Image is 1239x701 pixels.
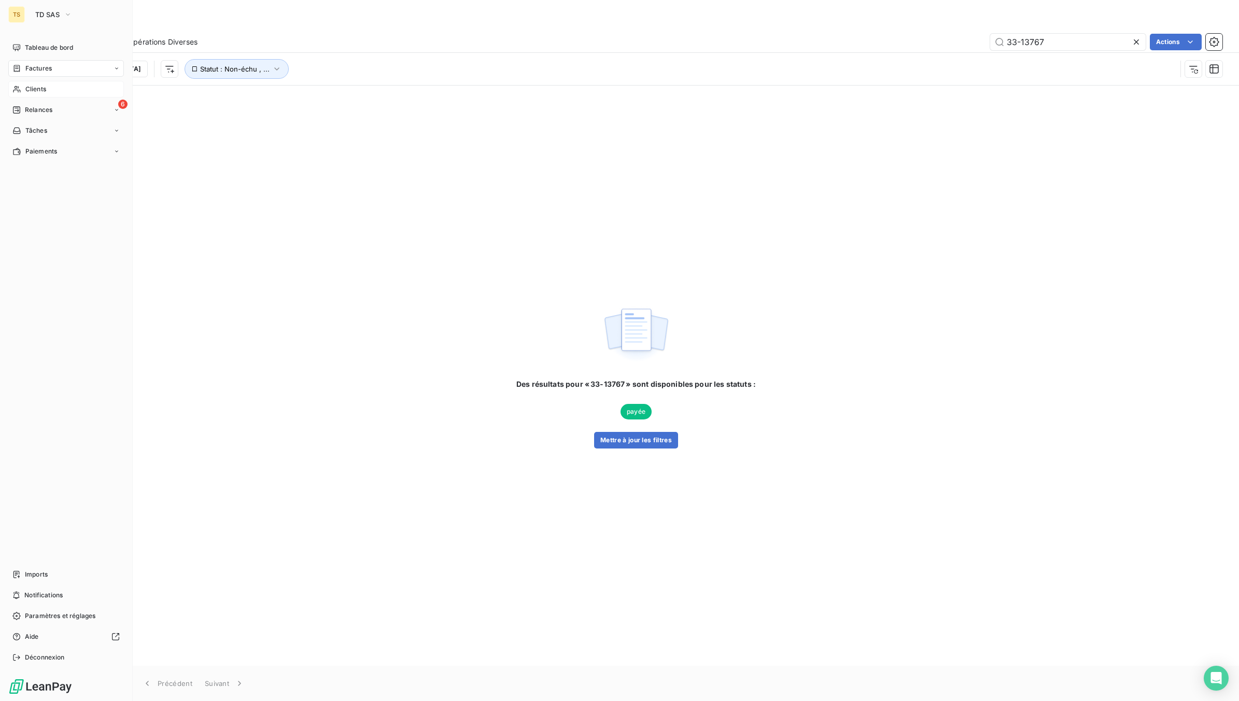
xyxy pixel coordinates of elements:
div: Open Intercom Messenger [1204,666,1229,691]
span: Imports [25,570,48,579]
button: Suivant [199,672,251,694]
span: payée [621,404,652,419]
span: Clients [25,85,46,94]
button: Statut : Non-échu , ... [185,59,289,79]
span: Opérations Diverses [128,37,198,47]
button: Mettre à jour les filtres [594,432,678,448]
img: Logo LeanPay [8,678,73,695]
span: TD SAS [35,10,60,19]
span: Relances [25,105,52,115]
span: Paramètres et réglages [25,611,95,621]
span: Aide [25,632,39,641]
span: Tâches [25,126,47,135]
a: Aide [8,628,124,645]
button: Précédent [136,672,199,694]
span: Des résultats pour « 33-13767 » sont disponibles pour les statuts : [516,379,756,389]
input: Rechercher [990,34,1146,50]
span: 6 [118,100,128,109]
img: empty state [603,303,669,367]
button: Actions [1150,34,1202,50]
span: Déconnexion [25,653,65,662]
span: Notifications [24,591,63,600]
span: Factures [25,64,52,73]
span: Tableau de bord [25,43,73,52]
span: Paiements [25,147,57,156]
div: TS [8,6,25,23]
span: Statut : Non-échu , ... [200,65,270,73]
